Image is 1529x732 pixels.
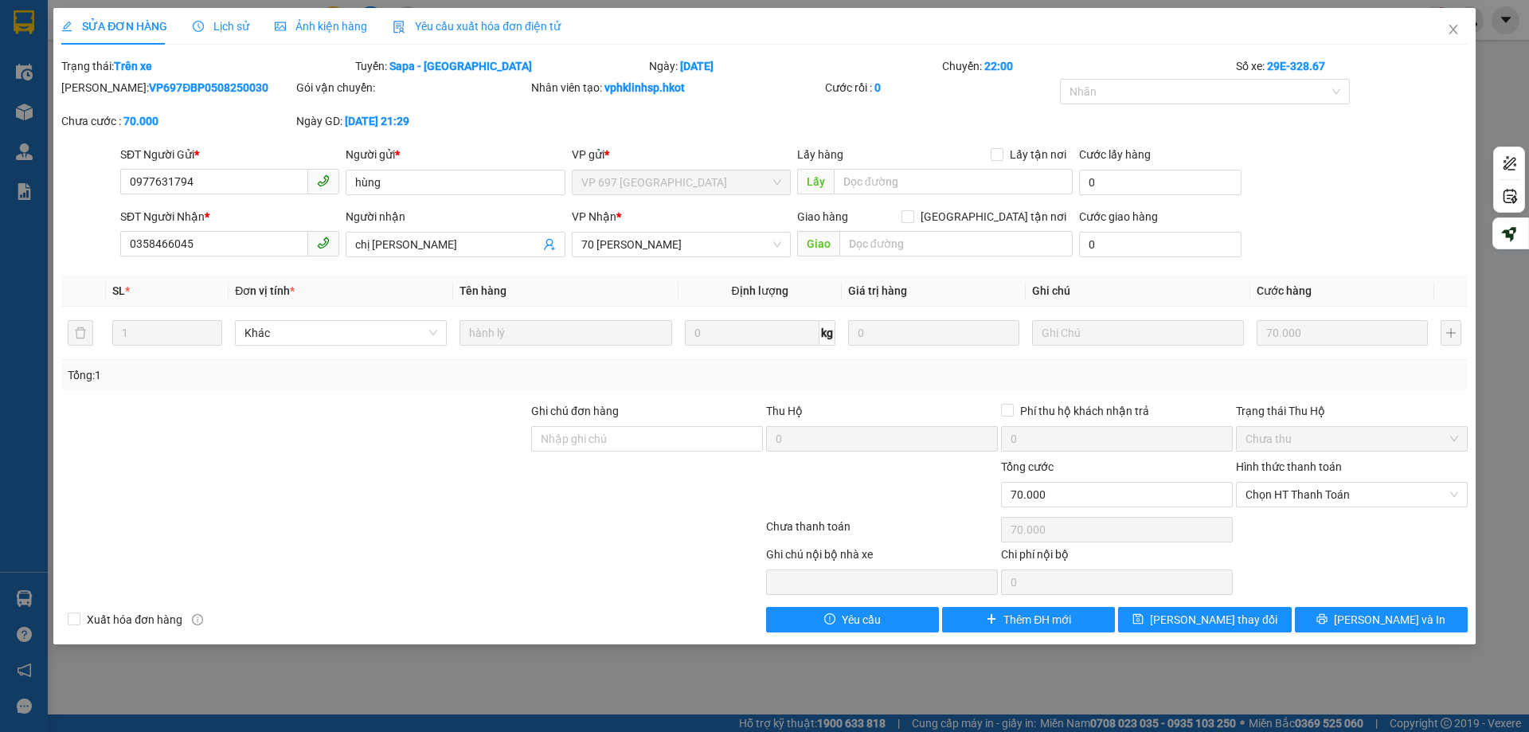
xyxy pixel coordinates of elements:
[1316,613,1328,626] span: printer
[149,81,268,94] b: VP697ĐBP0508250030
[193,21,204,32] span: clock-circle
[1245,483,1458,507] span: Chọn HT Thanh Toán
[459,320,671,346] input: VD: Bàn, Ghế
[1150,611,1277,628] span: [PERSON_NAME] thay đổi
[825,79,1057,96] div: Cước rồi :
[1001,546,1233,570] div: Chi phí nội bộ
[1449,490,1459,499] span: close-circle
[192,614,203,625] span: info-circle
[764,518,999,546] div: Chưa thanh toán
[1014,402,1156,420] span: Phí thu hộ khách nhận trả
[1245,427,1458,451] span: Chưa thu
[80,611,189,628] span: Xuất hóa đơn hàng
[1118,607,1291,632] button: save[PERSON_NAME] thay đổi
[842,611,881,628] span: Yêu cầu
[819,320,835,346] span: kg
[1257,284,1312,297] span: Cước hàng
[572,210,616,223] span: VP Nhận
[296,112,528,130] div: Ngày GD:
[1267,60,1325,72] b: 29E-328.67
[60,57,354,75] div: Trạng thái:
[393,21,405,33] img: icon
[61,21,72,32] span: edit
[680,60,714,72] b: [DATE]
[531,426,763,452] input: Ghi chú đơn hàng
[581,233,781,256] span: 70 Nguyễn Hữu Huân
[732,284,788,297] span: Định lượng
[834,169,1073,194] input: Dọc đường
[1295,607,1468,632] button: printer[PERSON_NAME] và In
[1003,611,1071,628] span: Thêm ĐH mới
[1236,460,1342,473] label: Hình thức thanh toán
[940,57,1234,75] div: Chuyến:
[1441,320,1461,346] button: plus
[647,57,941,75] div: Ngày:
[942,607,1115,632] button: plusThêm ĐH mới
[112,284,125,297] span: SL
[604,81,685,94] b: vphklinhsp.hkot
[393,20,561,33] span: Yêu cầu xuất hóa đơn điện tử
[1132,613,1144,626] span: save
[848,320,1019,346] input: 0
[1079,170,1242,195] input: Cước lấy hàng
[581,170,781,194] span: VP 697 Điện Biên Phủ
[1079,148,1151,161] label: Cước lấy hàng
[766,546,998,570] div: Ghi chú nội bộ nhà xe
[1079,210,1158,223] label: Cước giao hàng
[572,146,791,163] div: VP gửi
[61,79,293,96] div: [PERSON_NAME]:
[797,231,839,256] span: Giao
[317,174,330,187] span: phone
[531,79,822,96] div: Nhân viên tạo:
[531,405,619,417] label: Ghi chú đơn hàng
[345,115,409,127] b: [DATE] 21:29
[984,60,1013,72] b: 22:00
[1026,276,1250,307] th: Ghi chú
[914,208,1073,225] span: [GEOGRAPHIC_DATA] tận nơi
[1334,611,1445,628] span: [PERSON_NAME] và In
[1236,402,1468,420] div: Trạng thái Thu Hộ
[61,112,293,130] div: Chưa cước :
[1003,146,1073,163] span: Lấy tận nơi
[235,284,295,297] span: Đơn vị tính
[275,21,286,32] span: picture
[848,284,907,297] span: Giá trị hàng
[1257,320,1428,346] input: 0
[389,60,532,72] b: Sapa - [GEOGRAPHIC_DATA]
[543,238,556,251] span: user-add
[1447,23,1460,36] span: close
[354,57,647,75] div: Tuyến:
[1032,320,1244,346] input: Ghi Chú
[797,210,848,223] span: Giao hàng
[1001,460,1054,473] span: Tổng cước
[68,366,590,384] div: Tổng: 1
[766,607,939,632] button: exclamation-circleYêu cầu
[459,284,506,297] span: Tên hàng
[317,237,330,249] span: phone
[824,613,835,626] span: exclamation-circle
[874,81,881,94] b: 0
[193,20,249,33] span: Lịch sử
[839,231,1073,256] input: Dọc đường
[797,148,843,161] span: Lấy hàng
[275,20,367,33] span: Ảnh kiện hàng
[1079,232,1242,257] input: Cước giao hàng
[346,146,565,163] div: Người gửi
[1234,57,1469,75] div: Số xe:
[244,321,437,345] span: Khác
[120,208,339,225] div: SĐT Người Nhận
[766,405,803,417] span: Thu Hộ
[797,169,834,194] span: Lấy
[346,208,565,225] div: Người nhận
[1431,8,1476,53] button: Close
[61,20,167,33] span: SỬA ĐƠN HÀNG
[296,79,528,96] div: Gói vận chuyển:
[120,146,339,163] div: SĐT Người Gửi
[114,60,152,72] b: Trên xe
[123,115,158,127] b: 70.000
[68,320,93,346] button: delete
[986,613,997,626] span: plus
